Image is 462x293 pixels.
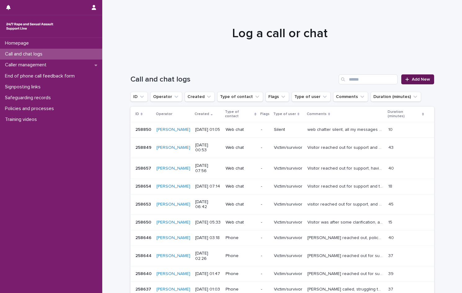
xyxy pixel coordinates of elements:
a: Add New [401,74,434,84]
a: [PERSON_NAME] [156,166,190,171]
p: - [261,271,269,277]
a: [PERSON_NAME] [156,235,190,241]
p: 258646 [135,234,153,241]
p: Training videos [2,117,42,122]
p: Web chat [226,202,256,207]
p: Type of user [273,111,296,118]
img: rhQMoQhaT3yELyF149Cw [5,20,55,33]
p: Web chat [226,145,256,150]
p: Safeguarding records [2,95,56,101]
p: Call and chat logs [2,51,47,57]
p: Silent [274,127,302,132]
p: [DATE] 07:56 [195,163,221,174]
p: Caller reached out, police investigation on going, wants to confide in a friend about what happen... [307,234,385,241]
p: 258650 [135,219,152,225]
p: Visitor reached out for support, having a panic attack, did some breathing exercises on chat, sha... [307,165,385,171]
a: [PERSON_NAME] [156,202,190,207]
tr: 258653258653 [PERSON_NAME] [DATE] 06:42Web chat-Victim/survivorvisitor reached out for support, a... [130,194,434,215]
p: Victim/survivor [274,184,302,189]
p: Victim/survivor [274,220,302,225]
h1: Call and chat logs [130,75,337,84]
p: 37 [388,286,394,292]
p: Visitor reached out for support and clarification, consent and definitions discussed, links share... [307,144,385,150]
tr: 258644258644 [PERSON_NAME] [DATE] 02:26Phone-Victim/survivor[PERSON_NAME] reached out for support... [130,246,434,266]
p: [DATE] 05:33 [195,220,221,225]
p: - [261,253,269,259]
tr: 258640258640 [PERSON_NAME] [DATE] 01:47Phone-Victim/survivor[PERSON_NAME] reached out for support... [130,266,434,282]
p: Operator [156,111,172,118]
p: [DATE] 06:42 [195,199,221,210]
input: Search [339,74,398,84]
p: 10 [388,126,394,132]
p: 258640 [135,270,153,277]
p: Visitor was after some clarification, and support, thoughts and feelings explored, visitor ended ... [307,219,385,225]
p: Phone [226,287,256,292]
p: 258644 [135,252,153,259]
a: [PERSON_NAME] [156,145,190,150]
tr: 258850258850 [PERSON_NAME] [DATE] 01:05Web chat-Silentweb chatter silent, all my messages connect... [130,122,434,137]
p: Victim/survivor [274,202,302,207]
p: [DATE] 01:47 [195,271,221,277]
p: Victim/survivor [274,235,302,241]
p: 258637 [135,286,152,292]
p: Amy called, struggling to sleep, talked about family, coping mechanisms and appointments coming u... [307,286,385,292]
p: - [261,202,269,207]
button: Duration (minutes) [371,92,421,102]
p: Comments [307,111,327,118]
p: 258849 [135,144,153,150]
p: - [261,166,269,171]
p: Duration (minutes) [388,109,420,120]
p: Signposting links [2,84,46,90]
button: Flags [266,92,289,102]
a: [PERSON_NAME] [156,253,190,259]
p: [DATE] 00:53 [195,143,221,153]
p: 258654 [135,183,152,189]
p: Victim/survivor [274,253,302,259]
p: 258653 [135,201,152,207]
p: Policies and processes [2,106,59,112]
a: [PERSON_NAME] [156,127,190,132]
p: - [261,287,269,292]
tr: 258654258654 [PERSON_NAME] [DATE] 07:14Web chat-Victim/survivorVisitor reached out for support an... [130,179,434,194]
p: 40 [388,165,395,171]
p: End of phone call feedback form [2,73,80,79]
p: - [261,145,269,150]
p: Victim/survivor [274,287,302,292]
span: Add New [412,77,430,82]
button: Type of contact [217,92,263,102]
p: Homepage [2,40,34,46]
p: Flags [260,111,270,118]
p: Type of contact [225,109,253,120]
p: web chatter silent, all my messages connected and went through. Chat ended after 10 minutes as pe... [307,126,385,132]
p: 15 [388,219,394,225]
p: Victim/survivor [274,271,302,277]
tr: 258646258646 [PERSON_NAME] [DATE] 03:18Phone-Victim/survivor[PERSON_NAME] reached out, police inv... [130,230,434,246]
p: 40 [388,234,395,241]
p: - [261,235,269,241]
a: [PERSON_NAME] [156,184,190,189]
p: 258657 [135,165,152,171]
button: Type of user [292,92,331,102]
a: [PERSON_NAME] [156,287,190,292]
p: Caller reached out for support, struggling to sleep, coping mechanisms discussed, space to talk a... [307,270,385,277]
p: 37 [388,252,394,259]
p: 39 [388,270,395,277]
p: 45 [388,201,395,207]
p: Web chat [226,220,256,225]
p: Web chat [226,127,256,132]
p: Web chat [226,166,256,171]
p: Victim/survivor [274,145,302,150]
p: Victim/survivor [274,166,302,171]
button: ID [130,92,148,102]
p: Visitor reached out for support and to talk about their reaction to something that happened some ... [307,183,385,189]
p: [DATE] 07:14 [195,184,221,189]
p: [DATE] 02:26 [195,251,221,261]
button: Operator [150,92,182,102]
p: ID [135,111,139,118]
p: 43 [388,144,395,150]
p: Caller management [2,62,51,68]
p: - [261,127,269,132]
tr: 258657258657 [PERSON_NAME] [DATE] 07:56Web chat-Victim/survivorVisitor reached out for support, h... [130,158,434,179]
p: [DATE] 01:05 [195,127,221,132]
